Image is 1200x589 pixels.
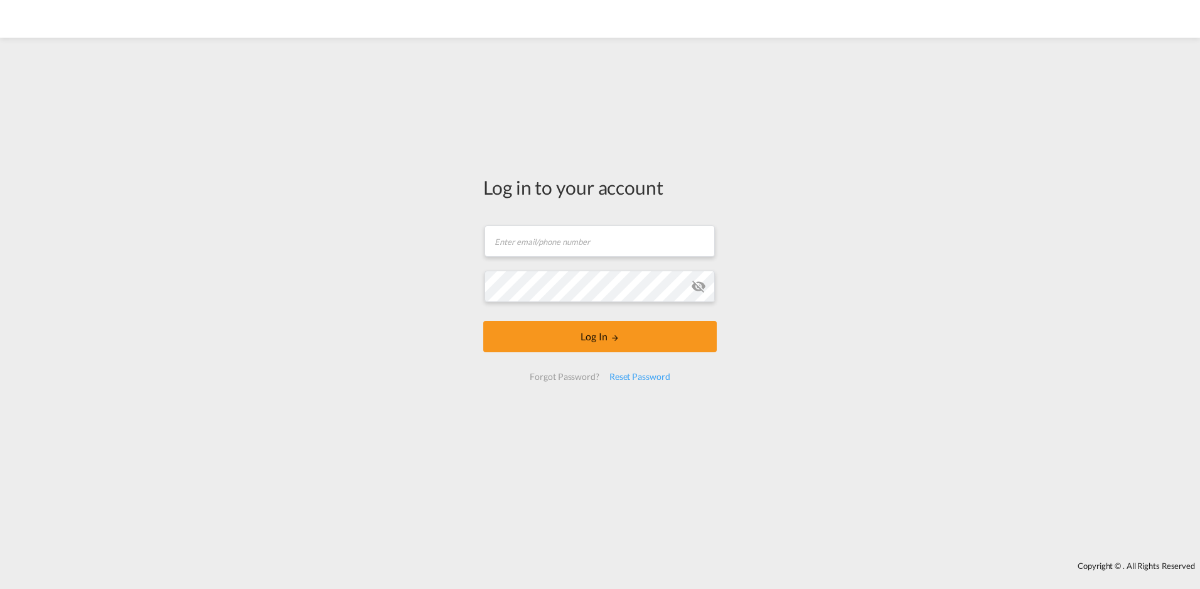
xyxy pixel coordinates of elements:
md-icon: icon-eye-off [691,279,706,294]
div: Forgot Password? [525,365,604,388]
input: Enter email/phone number [485,225,715,257]
button: LOGIN [483,321,717,352]
div: Reset Password [604,365,675,388]
div: Log in to your account [483,174,717,200]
